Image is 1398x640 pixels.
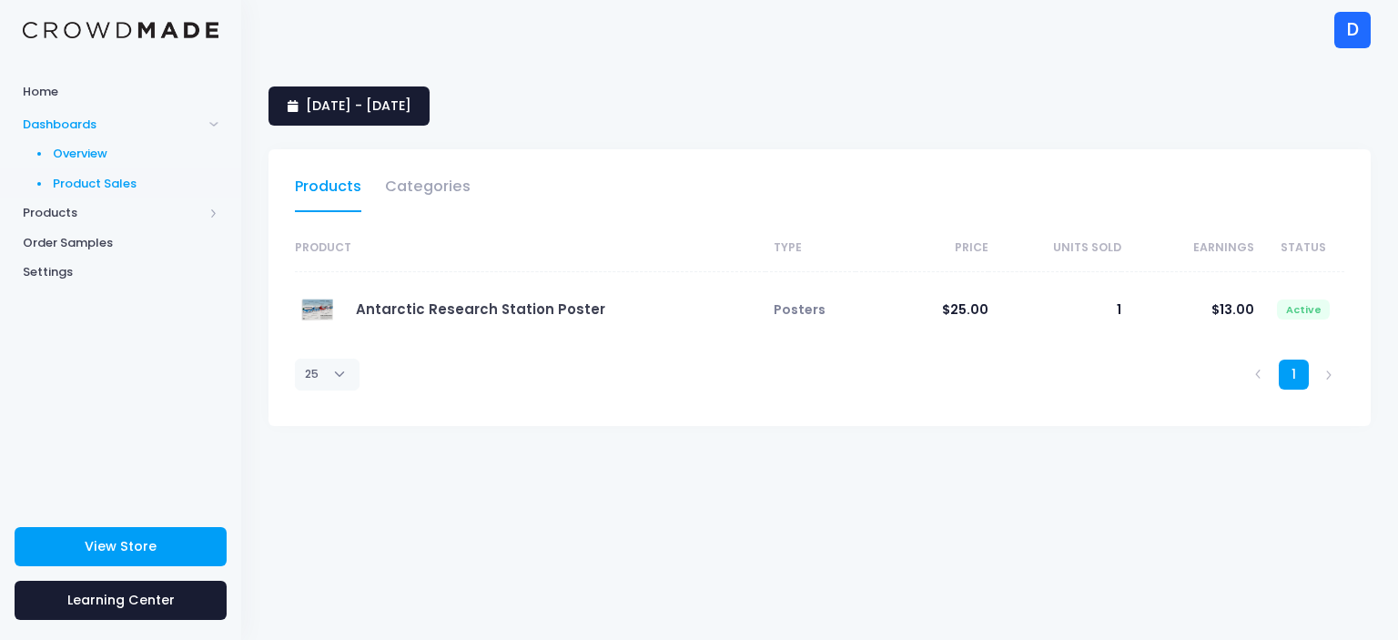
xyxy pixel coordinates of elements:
a: Antarctic Research Station Poster [356,300,605,319]
span: Order Samples [23,234,218,252]
span: [DATE] - [DATE] [306,97,411,115]
span: $25.00 [942,300,988,319]
span: View Store [85,537,157,555]
th: Earnings: activate to sort column ascending [1121,225,1254,272]
th: Product: activate to sort column ascending [295,225,765,272]
a: Learning Center [15,581,227,620]
th: Type: activate to sort column ascending [765,225,856,272]
span: Active [1277,300,1330,320]
span: Products [23,204,203,222]
span: 1 [1117,300,1121,319]
img: Logo [23,22,218,39]
th: Price: activate to sort column ascending [856,225,988,272]
span: Dashboards [23,116,203,134]
div: D [1334,12,1371,48]
span: Settings [23,263,218,281]
span: Overview [53,145,219,163]
span: Product Sales [53,175,219,193]
span: Learning Center [67,591,175,609]
span: Posters [774,300,826,319]
a: [DATE] - [DATE] [268,86,430,126]
a: Categories [385,170,471,212]
span: $13.00 [1211,300,1254,319]
th: Units Sold: activate to sort column ascending [988,225,1121,272]
span: Home [23,83,218,101]
a: View Store [15,527,227,566]
th: Status: activate to sort column ascending [1254,225,1344,272]
a: 1 [1279,360,1309,390]
a: Products [295,170,361,212]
